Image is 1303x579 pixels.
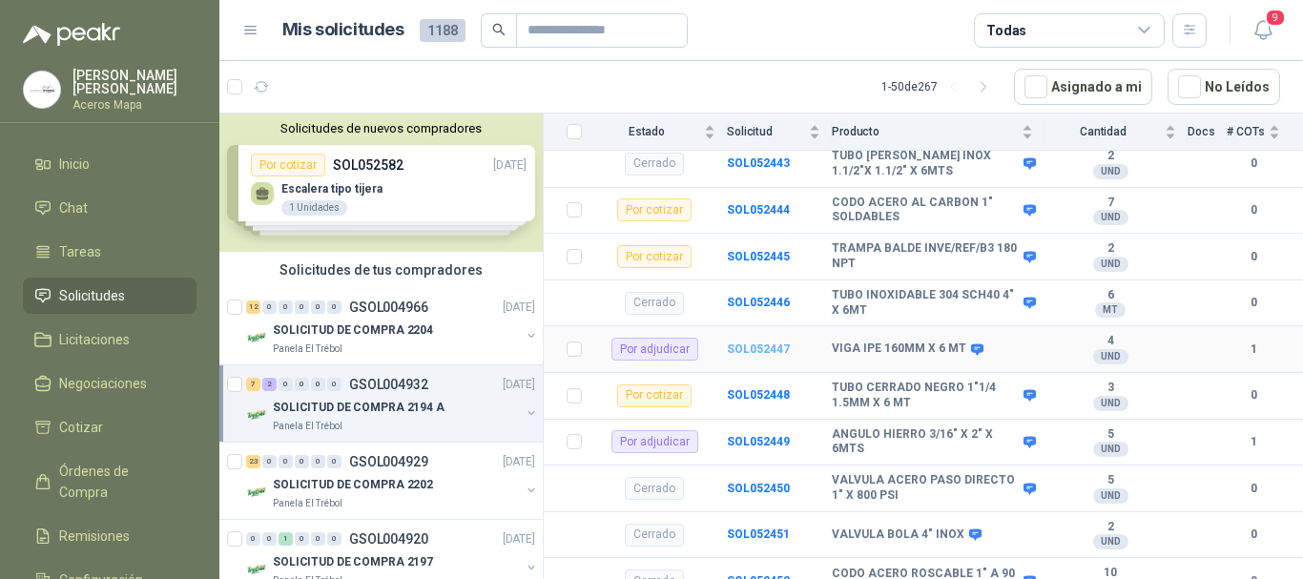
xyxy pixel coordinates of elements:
[1095,302,1126,318] div: MT
[727,435,790,448] a: SOL052449
[727,114,832,151] th: Solicitud
[625,292,684,315] div: Cerrado
[727,342,790,356] a: SOL052447
[72,69,196,95] p: [PERSON_NAME] [PERSON_NAME]
[279,455,293,468] div: 0
[72,99,196,111] p: Aceros Mapa
[246,373,539,434] a: 7 2 0 0 0 0 GSOL004932[DATE] Company LogoSOLICITUD DE COMPRA 2194 APanela El Trébol
[1227,201,1280,219] b: 0
[23,453,196,510] a: Órdenes de Compra
[881,72,999,102] div: 1 - 50 de 267
[23,146,196,182] a: Inicio
[1093,349,1128,364] div: UND
[23,321,196,358] a: Licitaciones
[503,530,535,548] p: [DATE]
[273,419,342,434] p: Panela El Trébol
[420,19,465,42] span: 1188
[327,300,341,314] div: 0
[832,381,1019,410] b: TUBO CERRADO NEGRO 1"1/4 1.5MM X 6 MT
[593,125,700,138] span: Estado
[1093,534,1128,549] div: UND
[262,300,277,314] div: 0
[617,384,692,407] div: Por cotizar
[1227,294,1280,312] b: 0
[227,121,535,135] button: Solicitudes de nuevos compradores
[1093,396,1128,411] div: UND
[503,453,535,471] p: [DATE]
[349,300,428,314] p: GSOL004966
[295,532,309,546] div: 0
[311,378,325,391] div: 0
[1227,386,1280,404] b: 0
[1044,473,1176,488] b: 5
[246,296,539,357] a: 12 0 0 0 0 0 GSOL004966[DATE] Company LogoSOLICITUD DE COMPRA 2204Panela El Trébol
[282,16,404,44] h1: Mis solicitudes
[59,197,88,218] span: Chat
[246,450,539,511] a: 23 0 0 0 0 0 GSOL004929[DATE] Company LogoSOLICITUD DE COMPRA 2202Panela El Trébol
[246,532,260,546] div: 0
[492,23,506,36] span: search
[1044,125,1161,138] span: Cantidad
[727,296,790,309] a: SOL052446
[279,532,293,546] div: 1
[311,532,325,546] div: 0
[611,430,698,453] div: Por adjudicar
[23,365,196,402] a: Negociaciones
[727,203,790,217] a: SOL052444
[59,461,178,503] span: Órdenes de Compra
[727,250,790,263] a: SOL052445
[23,518,196,554] a: Remisiones
[23,409,196,445] a: Cotizar
[1093,488,1128,504] div: UND
[246,455,260,468] div: 23
[273,399,445,417] p: SOLICITUD DE COMPRA 2194 A
[1227,341,1280,359] b: 1
[219,252,543,288] div: Solicitudes de tus compradores
[832,473,1019,503] b: VALVULA ACERO PASO DIRECTO 1" X 800 PSI
[1044,114,1188,151] th: Cantidad
[279,378,293,391] div: 0
[1093,257,1128,272] div: UND
[279,300,293,314] div: 0
[59,154,90,175] span: Inicio
[246,300,260,314] div: 12
[1246,13,1280,48] button: 9
[617,198,692,221] div: Por cotizar
[311,455,325,468] div: 0
[1227,248,1280,266] b: 0
[832,114,1044,151] th: Producto
[59,373,147,394] span: Negociaciones
[727,482,790,495] b: SOL052450
[832,288,1019,318] b: TUBO INOXIDABLE 304 SCH40 4" X 6MT
[832,125,1018,138] span: Producto
[727,527,790,541] a: SOL052451
[273,321,433,340] p: SOLICITUD DE COMPRA 2204
[832,527,964,543] b: VALVULA BOLA 4" INOX
[349,378,428,391] p: GSOL004932
[59,285,125,306] span: Solicitudes
[327,378,341,391] div: 0
[1044,427,1176,443] b: 5
[593,114,727,151] th: Estado
[1093,442,1128,457] div: UND
[617,245,692,268] div: Por cotizar
[832,196,1019,225] b: CODO ACERO AL CARBON 1" SOLDABLES
[1044,520,1176,535] b: 2
[59,241,101,262] span: Tareas
[273,553,433,571] p: SOLICITUD DE COMPRA 2197
[832,341,966,357] b: VIGA IPE 160MM X 6 MT
[262,532,277,546] div: 0
[727,156,790,170] a: SOL052443
[1044,196,1176,211] b: 7
[246,326,269,349] img: Company Logo
[246,378,260,391] div: 7
[1227,526,1280,544] b: 0
[1044,288,1176,303] b: 6
[349,455,428,468] p: GSOL004929
[625,477,684,500] div: Cerrado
